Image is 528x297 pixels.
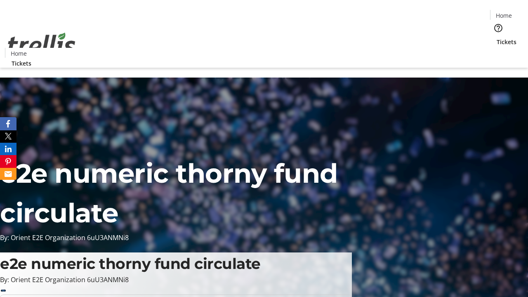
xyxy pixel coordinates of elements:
a: Home [490,11,517,20]
a: Home [5,49,32,58]
button: Cart [490,46,507,63]
span: Home [11,49,27,58]
span: Tickets [497,38,516,46]
span: Home [496,11,512,20]
span: Tickets [12,59,31,68]
button: Help [490,20,507,36]
a: Tickets [490,38,523,46]
a: Tickets [5,59,38,68]
img: Orient E2E Organization 6uU3ANMNi8's Logo [5,24,78,65]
